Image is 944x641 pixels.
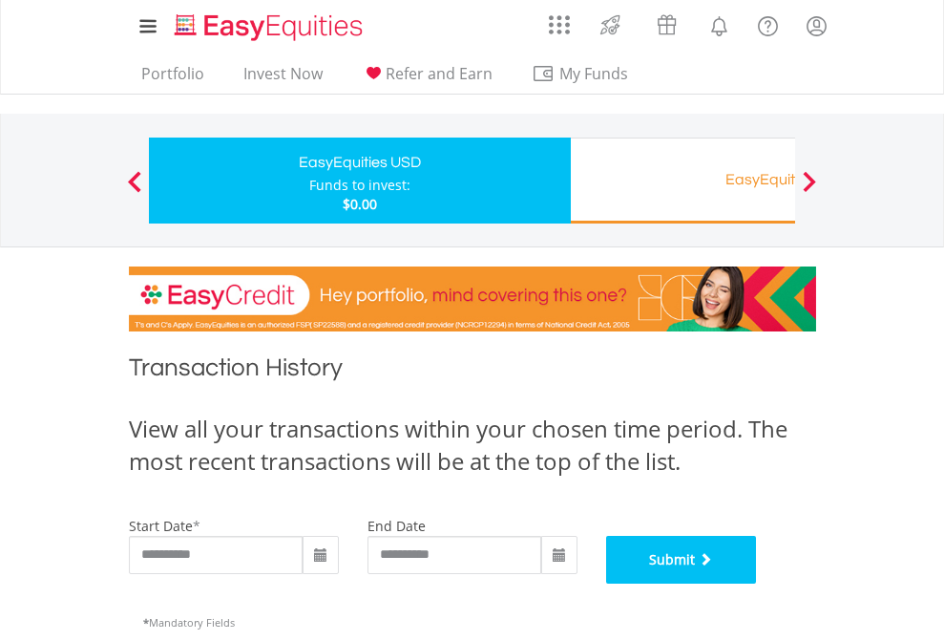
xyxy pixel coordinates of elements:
[343,195,377,213] span: $0.00
[167,5,370,43] a: Home page
[695,5,744,43] a: Notifications
[386,63,493,84] span: Refer and Earn
[129,267,816,331] img: EasyCredit Promotion Banner
[129,351,816,394] h1: Transaction History
[354,64,500,94] a: Refer and Earn
[160,149,559,176] div: EasyEquities USD
[549,14,570,35] img: grid-menu-icon.svg
[129,413,816,479] div: View all your transactions within your chosen time period. The most recent transactions will be a...
[790,181,829,200] button: Next
[129,517,193,535] label: start date
[309,176,410,195] div: Funds to invest:
[606,536,757,584] button: Submit
[367,517,426,535] label: end date
[236,64,330,94] a: Invest Now
[115,181,154,200] button: Previous
[651,10,682,40] img: vouchers-v2.svg
[143,615,235,630] span: Mandatory Fields
[792,5,841,47] a: My Profile
[536,5,582,35] a: AppsGrid
[744,5,792,43] a: FAQ's and Support
[639,5,695,40] a: Vouchers
[134,64,212,94] a: Portfolio
[595,10,626,40] img: thrive-v2.svg
[171,11,370,43] img: EasyEquities_Logo.png
[532,61,657,86] span: My Funds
